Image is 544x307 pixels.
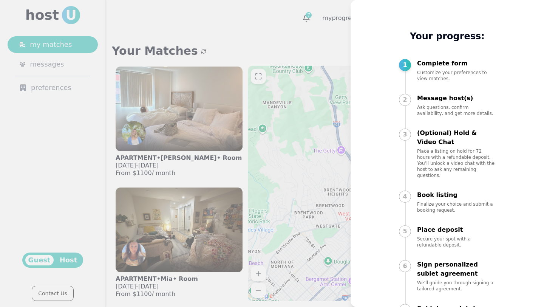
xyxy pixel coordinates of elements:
[417,191,496,200] p: Book listing
[399,260,411,272] div: 6
[417,94,496,103] p: Message host(s)
[417,225,496,234] p: Place deposit
[399,129,411,141] div: 3
[417,104,496,116] p: Ask questions, confirm availability, and get more details.
[417,129,496,147] p: (Optional) Hold & Video Chat
[399,30,496,42] p: Your progress:
[417,201,496,213] p: Finalize your choice and submit a booking request.
[417,260,496,278] p: Sign personalized sublet agreement
[417,236,496,248] p: Secure your spot with a refundable deposit.
[399,59,411,71] div: 1
[399,94,411,106] div: 2
[399,191,411,203] div: 4
[417,70,496,82] p: Customize your preferences to view matches.
[399,225,411,237] div: 5
[417,280,496,292] p: We’ll guide you through signing a tailored agreement.
[417,59,496,68] p: Complete form
[417,148,496,178] p: Place a listing on hold for 72 hours with a refundable deposit. You’ll unlock a video chat with t...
